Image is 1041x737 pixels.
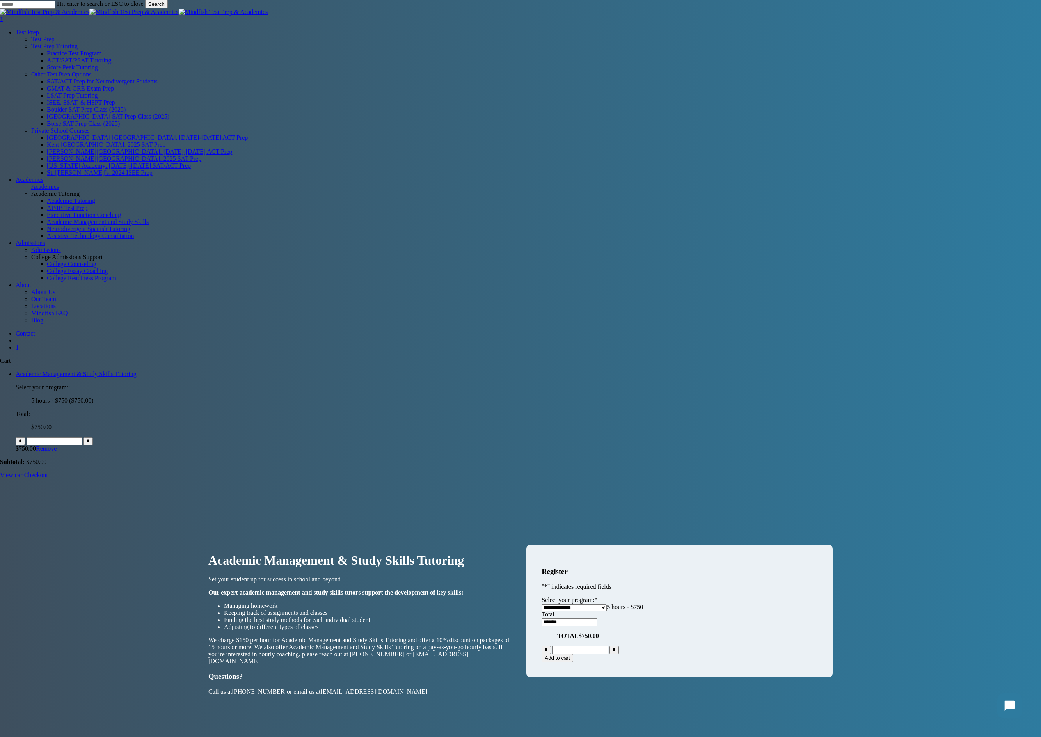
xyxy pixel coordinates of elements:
a: Neurodivergent Spanish Tutoring [47,226,130,232]
span: $ [16,445,19,452]
p: We charge $150 per hour for Academic Management and Study Skills Tutoring and offer a 10% discoun... [208,637,515,665]
a: Academic Tutoring [47,197,95,204]
a: Remove Academic Management & Study Skills Tutoring from cart [36,445,57,452]
span: Blog [31,317,43,323]
strong: Our expert academic management and study skills tutors support the development of key skills: [208,589,464,596]
a: Kent [GEOGRAPHIC_DATA]: 2025 SAT Prep [47,141,165,148]
a: Other Test Prep Options [31,71,92,78]
span: Executive Function Coaching [47,211,121,218]
a: Assistive Technology Consultation [47,233,134,239]
a: SAT/ACT Prep for Neurodivergent Students [47,78,158,85]
a: Academics [16,176,43,183]
a: Test Prep Tutoring [31,43,78,50]
a: Practice Test Program [47,50,102,57]
h3: Questions? [208,672,515,681]
p: $750.00 [31,424,1041,431]
span: College Admissions Support [31,254,103,260]
span: College Essay Coaching [47,268,108,274]
a: [EMAIL_ADDRESS][DOMAIN_NAME] [321,688,428,695]
span: Hit enter to search or ESC to close [57,0,144,7]
a: [US_STATE] Academy: [DATE]-[DATE] SAT/ACT Prep [47,162,191,169]
li: Keeping track of assignments and classes [224,609,515,616]
p: Call us at or email us at [208,688,515,695]
span: Locations [31,303,56,309]
label: Select your program: [542,597,597,603]
input: Product quantity [27,437,82,445]
li: Finding the best study methods for each individual student [224,616,515,623]
span: 5 hours - $750 [607,604,643,610]
a: Private School Courses [31,127,89,134]
label: Total [542,611,554,618]
img: Mindfish Test Prep & Academics [89,9,179,16]
a: Admissions [16,240,45,246]
a: Academic Management & Study Skills Tutoring [16,371,137,377]
li: Managing homework [224,602,515,609]
a: [GEOGRAPHIC_DATA] [GEOGRAPHIC_DATA]: [DATE]-[DATE] ACT Prep [47,134,248,141]
a: About Us [31,289,1041,296]
p: Set your student up for success in school and beyond. [208,576,515,583]
h3: Register [542,567,817,576]
a: ACT/SAT/PSAT Tutoring [47,57,112,64]
span: Contact [16,330,35,337]
a: [PERSON_NAME][GEOGRAPHIC_DATA]: [DATE]-[DATE] ACT Prep [47,148,232,155]
a: [PERSON_NAME][GEOGRAPHIC_DATA]: 2025 SAT Prep [47,155,201,162]
a: Test Prep [31,36,1041,43]
a: Cart [16,344,1041,351]
span: 1 [16,344,19,351]
span: $750.00 [579,632,599,639]
img: Mindfish Test Prep & Academics [179,9,268,16]
span: Test Prep [31,36,55,43]
a: Score Peak Tutoring [47,64,98,71]
a: St. [PERSON_NAME]’s: 2024 ISEE Prep [47,169,153,176]
a: GMAT & GRE Exam Prep [47,85,114,92]
span: $ [26,458,29,465]
span: ISEE, SSAT, & HSPT Prep [47,99,115,106]
a: Test Prep [16,29,39,36]
p: 5 hours - $750 ($750.00) [31,397,1041,404]
a: Boulder SAT Prep Class (2025) [47,106,126,113]
a: Boise SAT Prep Class (2025) [47,120,120,127]
bdi: 750.00 [26,458,46,465]
bdi: 750.00 [16,445,36,452]
a: About [16,282,31,288]
li: Adjusting to different types of classes [224,623,515,630]
a: LSAT Prep Tutoring [47,92,98,99]
a: College Readiness Program [47,275,116,281]
button: Add to cart [542,654,573,662]
span: Our Team [31,296,56,302]
a: Admissions [31,247,1041,254]
span: College Counseling [47,261,96,267]
span: Mindfish FAQ [31,310,68,316]
span: Academics [31,183,59,190]
a: Blog [31,317,1041,324]
a: Academics [31,183,1041,190]
iframe: Chatbot [989,685,1030,726]
a: [PHONE_NUMBER] [232,688,286,695]
a: Academic Management and Study Skills [47,218,149,225]
dt: Total: [16,410,1041,417]
p: " " indicates required fields [542,583,817,590]
span: Admissions [31,247,61,253]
